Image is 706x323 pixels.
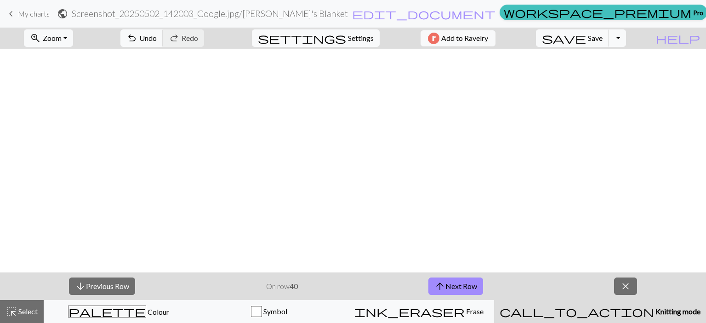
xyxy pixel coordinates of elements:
[17,307,38,316] span: Select
[421,30,495,46] button: Add to Ravelry
[126,32,137,45] span: undo
[57,7,68,20] span: public
[500,305,654,318] span: call_to_action
[266,281,298,292] p: On row
[465,307,484,316] span: Erase
[24,29,73,47] button: Zoom
[536,29,609,47] button: Save
[69,278,135,295] button: Previous Row
[354,305,465,318] span: ink_eraser
[44,300,194,323] button: Colour
[620,280,631,293] span: close
[344,300,494,323] button: Erase
[504,6,691,19] span: workspace_premium
[348,33,374,44] span: Settings
[494,300,706,323] button: Knitting mode
[6,6,50,22] a: My charts
[43,34,62,42] span: Zoom
[588,34,603,42] span: Save
[194,300,344,323] button: Symbol
[258,33,346,44] i: Settings
[434,280,445,293] span: arrow_upward
[6,305,17,318] span: highlight_alt
[428,278,483,295] button: Next Row
[18,9,50,18] span: My charts
[262,307,287,316] span: Symbol
[75,280,86,293] span: arrow_downward
[654,307,700,316] span: Knitting mode
[6,7,17,20] span: keyboard_arrow_left
[68,305,146,318] span: palette
[72,8,348,19] h2: Screenshot_20250502_142003_Google.jpg / [PERSON_NAME]'s Blanket
[30,32,41,45] span: zoom_in
[252,29,380,47] button: SettingsSettings
[656,32,700,45] span: help
[290,282,298,290] strong: 40
[542,32,586,45] span: save
[441,33,488,44] span: Add to Ravelry
[352,7,495,20] span: edit_document
[258,32,346,45] span: settings
[120,29,163,47] button: Undo
[146,307,169,316] span: Colour
[428,33,439,44] img: Ravelry
[139,34,157,42] span: Undo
